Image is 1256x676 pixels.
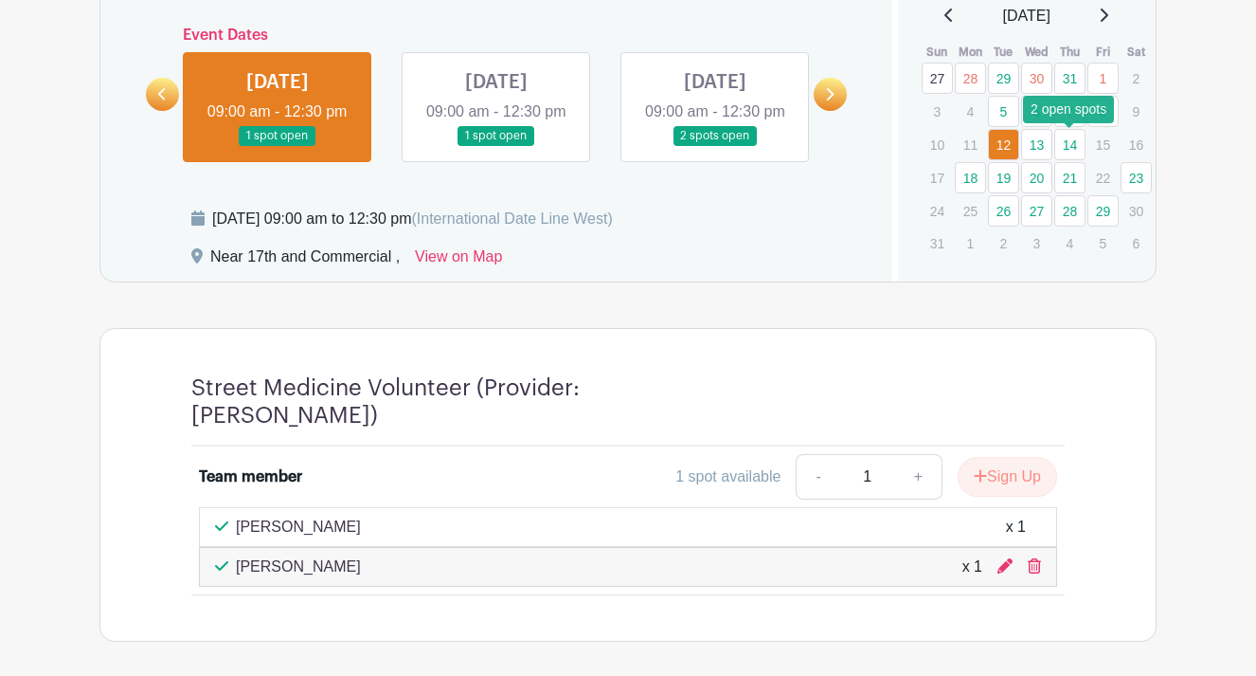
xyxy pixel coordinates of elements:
[922,196,953,226] p: 24
[1087,130,1119,159] p: 15
[1121,130,1152,159] p: 16
[1021,129,1052,160] a: 13
[955,97,986,126] p: 4
[1054,162,1086,193] a: 21
[988,162,1019,193] a: 19
[1121,162,1152,193] a: 23
[955,162,986,193] a: 18
[415,246,502,276] a: View on Map
[1021,63,1052,94] a: 30
[796,454,839,500] a: -
[675,466,781,488] div: 1 spot available
[922,228,953,258] p: 31
[1020,43,1053,62] th: Wed
[236,556,361,578] p: [PERSON_NAME]
[236,516,361,539] p: [PERSON_NAME]
[1003,5,1050,27] span: [DATE]
[1087,228,1119,258] p: 5
[1054,129,1086,160] a: 14
[1053,43,1086,62] th: Thu
[988,129,1019,160] a: 12
[1023,96,1114,123] div: 2 open spots
[921,43,954,62] th: Sun
[179,27,814,45] h6: Event Dates
[1054,195,1086,227] a: 28
[1121,228,1152,258] p: 6
[955,228,986,258] p: 1
[210,246,400,276] div: Near 17th and Commercial ,
[1086,43,1120,62] th: Fri
[1121,196,1152,226] p: 30
[1120,43,1153,62] th: Sat
[411,210,612,227] span: (International Date Line West)
[1021,195,1052,227] a: 27
[954,43,987,62] th: Mon
[1087,63,1119,94] a: 1
[922,163,953,192] p: 17
[988,96,1019,127] a: 5
[988,63,1019,94] a: 29
[1087,195,1119,227] a: 29
[1021,96,1052,127] a: 6
[987,43,1020,62] th: Tue
[922,97,953,126] p: 3
[895,454,942,500] a: +
[1006,516,1026,539] div: x 1
[955,196,986,226] p: 25
[191,375,712,429] h4: Street Medicine Volunteer (Provider: [PERSON_NAME])
[1121,97,1152,126] p: 9
[1054,63,1086,94] a: 31
[1054,228,1086,258] p: 4
[988,228,1019,258] p: 2
[922,130,953,159] p: 10
[212,208,613,230] div: [DATE] 09:00 am to 12:30 pm
[1021,228,1052,258] p: 3
[922,63,953,94] a: 27
[1121,64,1152,93] p: 2
[958,457,1057,497] button: Sign Up
[988,195,1019,227] a: 26
[1087,163,1119,192] p: 22
[1021,162,1052,193] a: 20
[199,466,302,488] div: Team member
[962,556,982,578] div: x 1
[955,130,986,159] p: 11
[955,63,986,94] a: 28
